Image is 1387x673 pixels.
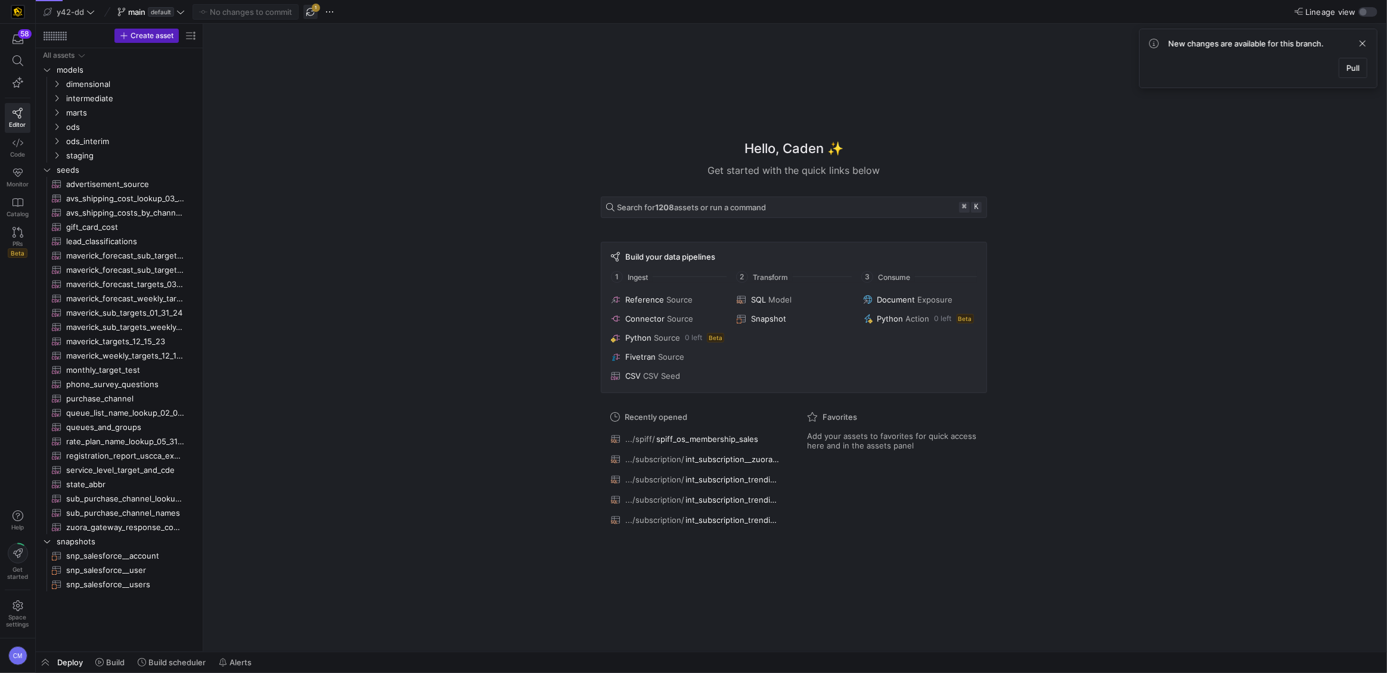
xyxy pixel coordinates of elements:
span: Recently opened [625,412,687,422]
span: Build [106,658,125,667]
a: service_level_target_and_cde​​​​​​ [41,463,198,477]
button: .../subscription/int_subscription_trending__previous_members [608,472,783,487]
span: Search for assets or run a command [617,202,766,212]
div: Get started with the quick links below [601,163,987,177]
span: Build your data pipelines [625,252,715,261]
span: Python [625,333,651,342]
span: state_abbr​​​​​​ [66,478,184,491]
a: maverick_forecast_sub_targets_03_25_24​​​​​​ [41,248,198,263]
span: purchase_channel​​​​​​ [66,392,184,406]
button: Pull [1339,58,1367,78]
span: SQL [751,295,766,304]
div: Press SPACE to select this row. [41,520,198,534]
div: Press SPACE to select this row. [41,306,198,320]
div: Press SPACE to select this row. [41,248,198,263]
button: Create asset [114,29,179,43]
a: Code [5,133,30,163]
a: maverick_sub_targets_weekly_01_31_24​​​​​​ [41,320,198,334]
a: avs_shipping_costs_by_channel_04_11_24​​​​​​ [41,205,198,220]
div: Press SPACE to select this row. [41,463,198,477]
div: Press SPACE to select this row. [41,263,198,277]
div: Press SPACE to select this row. [41,177,198,191]
a: avs_shipping_cost_lookup_03_15_24​​​​​​ [41,191,198,205]
span: .../subscription/ [625,515,684,525]
a: Spacesettings [5,595,30,633]
span: rate_plan_name_lookup_05_31_23​​​​​​ [66,435,184,448]
span: Lineage view [1305,7,1356,17]
div: Press SPACE to select this row. [41,406,198,420]
span: int_subscription_trending__previous_members [685,475,780,484]
span: .../subscription/ [625,495,684,504]
span: intermediate [66,92,196,105]
span: maverick_forecast_weekly_targets_03_25_24​​​​​​ [66,292,184,306]
span: Help [10,524,25,531]
span: queues_and_groups​​​​​​ [66,420,184,434]
div: Press SPACE to select this row. [41,291,198,306]
span: Source [666,295,693,304]
span: Get started [7,566,28,580]
button: Snapshot [734,311,853,326]
span: snp_salesforce__user​​​​​​​ [66,563,184,577]
a: purchase_channel​​​​​​ [41,391,198,406]
span: seeds [57,163,196,177]
span: Alerts [229,658,252,667]
span: advertisement_source​​​​​​ [66,177,184,191]
div: Press SPACE to select this row. [41,191,198,205]
a: state_abbr​​​​​​ [41,477,198,491]
div: Press SPACE to select this row. [41,205,198,220]
div: Press SPACE to select this row. [41,577,198,591]
button: ReferenceSource [609,292,727,307]
div: Press SPACE to select this row. [41,348,198,363]
span: CSV [625,371,641,381]
a: rate_plan_name_lookup_05_31_23​​​​​​ [41,434,198,448]
span: main [128,7,145,17]
span: sub_purchase_channel_lookup_01_24_24​​​​​​ [66,492,184,506]
button: .../subscription/int_subscription_trending__membership_source [608,492,783,507]
span: maverick_forecast_sub_targets_weekly_03_25_24​​​​​​ [66,263,184,277]
span: Snapshot [751,314,786,323]
span: .../subscription/ [625,454,684,464]
span: Source [658,352,684,362]
span: int_subscription__zuora_core_consolidated [685,454,780,464]
button: Alerts [213,652,257,672]
a: advertisement_source​​​​​​ [41,177,198,191]
div: Press SPACE to select this row. [41,448,198,463]
a: snp_salesforce__account​​​​​​​ [41,549,198,563]
div: Press SPACE to select this row. [41,134,198,148]
a: queue_list_name_lookup_02_02_24​​​​​​ [41,406,198,420]
a: snp_salesforce__user​​​​​​​ [41,563,198,577]
span: Editor [10,121,26,128]
button: SQLModel [734,292,853,307]
span: Beta [957,314,974,323]
div: Press SPACE to select this row. [41,377,198,391]
span: registration_report_uscca_expo_2023​​​​​​ [66,449,184,463]
div: Press SPACE to select this row. [41,48,198,63]
div: Press SPACE to select this row. [41,105,198,120]
div: Press SPACE to select this row. [41,320,198,334]
span: 0 left [935,314,952,323]
a: phone_survey_questions​​​​​​ [41,377,198,391]
span: Favorites [823,412,857,422]
div: Press SPACE to select this row. [41,148,198,163]
span: marts [66,106,196,120]
div: Press SPACE to select this row. [41,77,198,91]
a: maverick_forecast_sub_targets_weekly_03_25_24​​​​​​ [41,263,198,277]
a: gift_card_cost​​​​​​ [41,220,198,234]
span: staging [66,149,196,163]
span: maverick_forecast_targets_03_25_24​​​​​​ [66,278,184,291]
a: Editor [5,103,30,133]
kbd: k [971,202,982,213]
div: Press SPACE to select this row. [41,534,198,549]
span: Source [667,314,693,323]
a: registration_report_uscca_expo_2023​​​​​​ [41,448,198,463]
button: PythonSource0 leftBeta [609,331,727,345]
div: Press SPACE to select this row. [41,491,198,506]
span: ods_interim [66,135,196,148]
a: maverick_forecast_targets_03_25_24​​​​​​ [41,277,198,291]
h1: Hello, Caden ✨ [744,139,843,158]
span: Build scheduler [148,658,206,667]
span: New changes are available for this branch. [1168,39,1324,48]
span: queue_list_name_lookup_02_02_24​​​​​​ [66,406,184,420]
button: PythonAction0 leftBeta [861,311,979,326]
button: maindefault [114,4,188,20]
